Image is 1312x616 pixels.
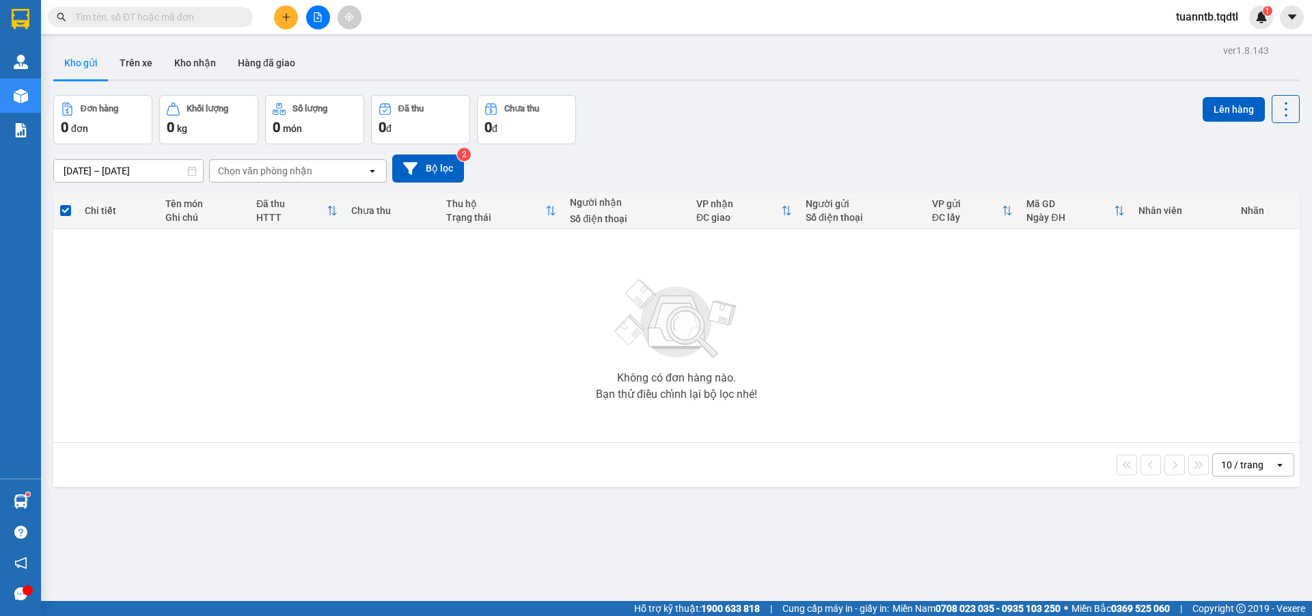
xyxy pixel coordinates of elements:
[892,601,1061,616] span: Miền Nam
[457,148,471,161] sup: 2
[61,119,68,135] span: 0
[1071,601,1170,616] span: Miền Bắc
[282,12,291,22] span: plus
[446,198,545,209] div: Thu hộ
[159,95,258,144] button: Khối lượng0kg
[806,212,918,223] div: Số điện thoại
[177,123,187,134] span: kg
[1026,198,1114,209] div: Mã GD
[75,10,236,25] input: Tìm tên, số ĐT hoặc mã đơn
[313,12,323,22] span: file-add
[306,5,330,29] button: file-add
[392,155,464,183] button: Bộ lọc
[14,55,28,69] img: warehouse-icon
[1263,6,1272,16] sup: 1
[283,123,302,134] span: món
[1286,11,1298,23] span: caret-down
[344,12,354,22] span: aim
[1221,458,1263,472] div: 10 / trang
[53,95,152,144] button: Đơn hàng0đơn
[596,389,757,400] div: Bạn thử điều chỉnh lại bộ lọc nhé!
[1255,11,1268,23] img: icon-new-feature
[1265,6,1270,16] span: 1
[1223,43,1269,58] div: ver 1.8.143
[379,119,386,135] span: 0
[386,123,392,134] span: đ
[85,205,151,216] div: Chi tiết
[265,95,364,144] button: Số lượng0món
[504,104,539,113] div: Chưa thu
[57,12,66,22] span: search
[227,46,306,79] button: Hàng đã giao
[292,104,327,113] div: Số lượng
[163,46,227,79] button: Kho nhận
[1111,603,1170,614] strong: 0369 525 060
[932,212,1002,223] div: ĐC lấy
[14,587,27,600] span: message
[249,193,344,229] th: Toggle SortBy
[274,5,298,29] button: plus
[782,601,889,616] span: Cung cấp máy in - giấy in:
[351,205,433,216] div: Chưa thu
[14,123,28,137] img: solution-icon
[165,212,243,223] div: Ghi chú
[439,193,563,229] th: Toggle SortBy
[14,526,27,539] span: question-circle
[167,119,174,135] span: 0
[273,119,280,135] span: 0
[398,104,424,113] div: Đã thu
[1180,601,1182,616] span: |
[165,198,243,209] div: Tên món
[338,5,361,29] button: aim
[608,271,745,367] img: svg+xml;base64,PHN2ZyBjbGFzcz0ibGlzdC1wbHVnX19zdmciIHhtbG5zPSJodHRwOi8vd3d3LnczLm9yZy8yMDAwL3N2Zy...
[14,557,27,570] span: notification
[1138,205,1227,216] div: Nhân viên
[806,198,918,209] div: Người gửi
[689,193,799,229] th: Toggle SortBy
[218,164,312,178] div: Chọn văn phòng nhận
[26,492,30,496] sup: 1
[1274,459,1285,470] svg: open
[1026,212,1114,223] div: Ngày ĐH
[71,123,88,134] span: đơn
[1165,8,1249,25] span: tuanntb.tqdtl
[1064,606,1068,611] span: ⚪️
[1203,97,1265,122] button: Lên hàng
[634,601,760,616] span: Hỗ trợ kỹ thuật:
[696,212,781,223] div: ĐC giao
[256,212,327,223] div: HTTT
[932,198,1002,209] div: VP gửi
[484,119,492,135] span: 0
[14,89,28,103] img: warehouse-icon
[256,198,327,209] div: Đã thu
[54,160,203,182] input: Select a date range.
[935,603,1061,614] strong: 0708 023 035 - 0935 103 250
[446,212,545,223] div: Trạng thái
[1241,205,1293,216] div: Nhãn
[1280,5,1304,29] button: caret-down
[696,198,781,209] div: VP nhận
[367,165,378,176] svg: open
[12,9,29,29] img: logo-vxr
[570,197,683,208] div: Người nhận
[570,213,683,224] div: Số điện thoại
[1236,604,1246,613] span: copyright
[492,123,497,134] span: đ
[617,373,736,384] div: Không có đơn hàng nào.
[701,603,760,614] strong: 1900 633 818
[925,193,1020,229] th: Toggle SortBy
[81,104,118,113] div: Đơn hàng
[187,104,228,113] div: Khối lượng
[477,95,576,144] button: Chưa thu0đ
[1020,193,1132,229] th: Toggle SortBy
[14,494,28,509] img: warehouse-icon
[371,95,470,144] button: Đã thu0đ
[770,601,772,616] span: |
[109,46,163,79] button: Trên xe
[53,46,109,79] button: Kho gửi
